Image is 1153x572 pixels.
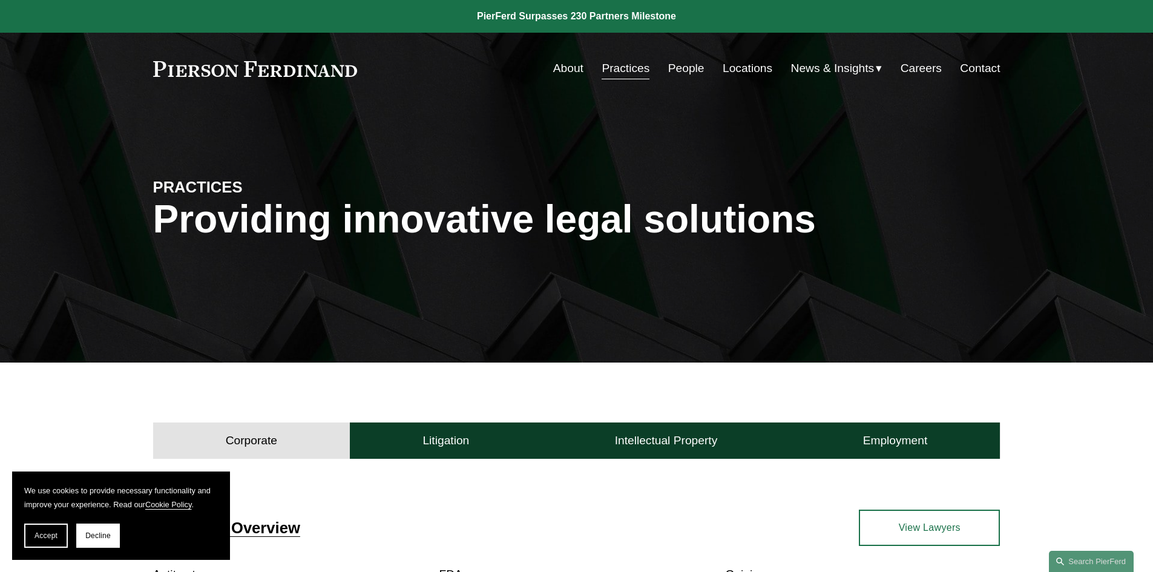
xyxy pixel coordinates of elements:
[791,57,882,80] a: folder dropdown
[226,433,277,448] h4: Corporate
[553,57,583,80] a: About
[859,510,1000,546] a: View Lawyers
[1049,551,1134,572] a: Search this site
[153,519,300,536] a: Corporate Overview
[153,177,365,197] h4: PRACTICES
[85,531,111,540] span: Decline
[34,531,57,540] span: Accept
[422,433,469,448] h4: Litigation
[668,57,705,80] a: People
[24,524,68,548] button: Accept
[602,57,649,80] a: Practices
[615,433,718,448] h4: Intellectual Property
[12,472,230,560] section: Cookie banner
[24,484,218,511] p: We use cookies to provide necessary functionality and improve your experience. Read our .
[76,524,120,548] button: Decline
[901,57,942,80] a: Careers
[791,58,875,79] span: News & Insights
[863,433,928,448] h4: Employment
[723,57,772,80] a: Locations
[153,197,1000,242] h1: Providing innovative legal solutions
[960,57,1000,80] a: Contact
[145,500,192,509] a: Cookie Policy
